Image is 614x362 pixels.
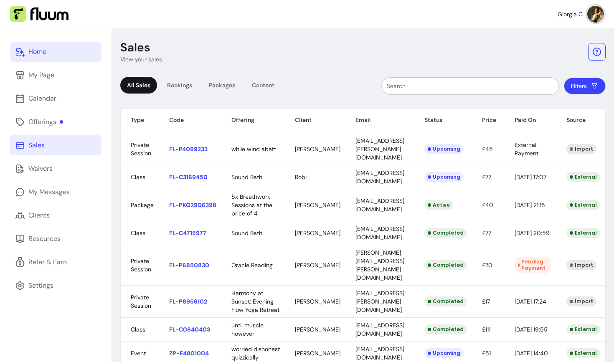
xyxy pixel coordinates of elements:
[28,187,70,197] div: My Messages
[10,252,101,272] a: Refer & Earn
[169,325,216,334] p: FL-C0840403
[120,77,157,94] div: All Sales
[482,173,491,181] span: £77
[131,229,145,237] span: Class
[169,173,216,181] p: FL-C3169450
[424,200,453,210] div: Active
[231,289,279,314] span: Harmony at Sunset: Evening Flow Yoga Retreat
[424,228,467,238] div: Completed
[566,228,600,238] div: External
[505,109,556,131] th: Paid On
[355,321,404,337] span: [EMAIL_ADDRESS][DOMAIN_NAME]
[566,296,596,306] div: Import
[482,229,491,237] span: £77
[28,47,46,57] div: Home
[295,298,340,305] span: [PERSON_NAME]
[231,229,262,237] span: Sound Bath
[295,326,340,333] span: [PERSON_NAME]
[10,276,101,296] a: Settings
[566,348,600,358] div: External
[169,261,216,269] p: FL-P6850830
[587,6,604,23] img: avatar
[10,112,101,132] a: Offerings
[245,77,281,94] div: Content
[515,141,538,157] span: External Payment
[231,145,276,153] span: while wind abaft
[424,260,467,270] div: Completed
[482,298,490,305] span: £17
[231,261,273,269] span: Oracle Reading
[28,94,56,104] div: Calendar
[28,281,53,291] div: Settings
[231,173,262,181] span: Sound Bath
[515,173,546,181] span: [DATE] 17:07
[424,348,464,358] div: Upcoming
[515,229,550,237] span: [DATE] 20:59
[566,324,600,334] div: External
[566,200,600,210] div: External
[285,109,345,131] th: Client
[10,65,101,85] a: My Page
[424,144,464,154] div: Upcoming
[566,260,596,270] div: Import
[564,78,606,94] button: Filters
[482,261,492,269] span: £70
[10,205,101,225] a: Clients
[295,201,340,209] span: [PERSON_NAME]
[169,349,216,357] p: ZP-E4801004
[28,234,61,244] div: Resources
[515,201,545,209] span: [DATE] 21:15
[515,298,546,305] span: [DATE] 17:24
[355,249,404,281] span: [PERSON_NAME][EMAIL_ADDRESS][PERSON_NAME][DOMAIN_NAME]
[515,257,551,273] div: Pending Payment
[482,201,493,209] span: £40
[131,349,146,357] span: Event
[515,349,548,357] span: [DATE] 14:40
[159,109,221,131] th: Code
[10,89,101,109] a: Calendar
[424,172,464,182] div: Upcoming
[28,70,54,80] div: My Page
[169,201,216,209] p: FL-PKG2906398
[482,326,490,333] span: £111
[345,109,414,131] th: Email
[414,109,472,131] th: Status
[231,345,280,361] span: worried dishonest quizzically
[482,349,491,357] span: £51
[295,349,340,357] span: [PERSON_NAME]
[160,77,199,94] div: Bookings
[28,117,63,127] div: Offerings
[558,6,604,23] button: avatarGiorgia C.
[295,261,340,269] span: [PERSON_NAME]
[10,135,101,155] a: Sales
[10,229,101,249] a: Resources
[120,55,162,63] p: View your sales
[472,109,505,131] th: Price
[355,137,404,161] span: [EMAIL_ADDRESS][PERSON_NAME][DOMAIN_NAME]
[169,297,216,306] p: FL-P8956102
[121,109,159,131] th: Type
[387,82,553,90] input: Search
[10,42,101,62] a: Home
[169,229,216,237] p: FL-C4715977
[424,296,467,306] div: Completed
[169,145,216,153] p: FL-P4099233
[28,164,53,174] div: Waivers
[10,182,101,202] a: My Messages
[10,6,69,22] img: Fluum Logo
[295,145,340,153] span: [PERSON_NAME]
[131,141,151,157] span: Private Session
[202,77,242,94] div: Packages
[131,326,145,333] span: Class
[295,173,307,181] span: Robi
[131,201,154,209] span: Package
[28,210,50,220] div: Clients
[28,140,45,150] div: Sales
[558,10,584,18] span: Giorgia C.
[131,173,145,181] span: Class
[424,324,467,334] div: Completed
[131,257,151,273] span: Private Session
[231,193,272,217] span: 5x Breathwork Sessions at the price of 4
[482,145,493,153] span: £45
[556,109,605,131] th: Source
